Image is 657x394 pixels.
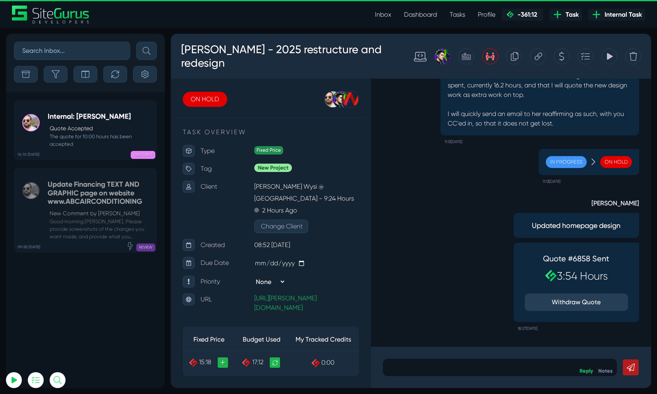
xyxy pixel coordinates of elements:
[12,58,56,73] a: ON HOLD
[359,15,375,31] div: Copy this Task URL
[83,186,137,199] button: Change Client
[549,9,582,21] a: Task
[256,15,280,31] div: Josh Carter
[30,223,83,235] p: Due Date
[407,15,423,31] div: Add to Task Drawer
[48,133,153,148] small: The quote for 10:00 hours has been accepted
[354,260,457,277] button: Withdraw Quote
[131,151,155,159] span: ONGOING
[454,15,470,31] div: Delete Task
[30,111,83,123] p: Type
[48,180,153,206] h5: Update Financing TEXT AND GRAPHIC page on website www.ABCAIRCONDITIONING
[48,218,153,241] small: Good morning [PERSON_NAME], Please provide screenshots of the changes you want made, and provide ...
[588,9,645,21] a: Internal Task
[83,261,146,278] a: [URL][PERSON_NAME][DOMAIN_NAME]
[431,15,446,31] div: View Tracking Items
[398,7,443,23] a: Dashboard
[117,317,188,341] td: 0:00
[81,283,190,297] div: Add Notes
[369,7,398,23] a: Inbox
[372,141,390,154] small: 11:13[DATE]
[443,7,471,23] a: Tasks
[30,242,83,254] p: Priority
[83,112,112,121] span: Fixed Price
[26,93,113,111] input: Email
[12,6,90,23] img: Sitegurus Logo
[12,295,65,317] th: Fixed Price
[343,162,468,174] strong: [PERSON_NAME]
[48,112,153,121] h5: Internal: [PERSON_NAME]
[274,102,292,114] small: 11:12[DATE]
[14,42,130,60] input: Search Inbox...
[47,324,57,334] a: +
[30,147,83,159] p: Client
[17,152,39,158] b: 16:10 [DATE]
[65,295,117,317] th: Budget Used
[26,140,113,157] button: Log In
[28,324,41,332] span: 15:18
[235,15,256,31] div: Standard
[335,15,351,31] div: Duplicate this Task
[350,186,461,197] span: Updated homepage design
[409,334,422,340] a: Reply
[14,168,157,253] a: 09:55 [DATE] Update Financing TEXT AND GRAPHIC page on website www.ABCAIRCONDITIONINGNew Comment ...
[429,122,461,134] div: On Hold
[10,6,223,39] h3: [PERSON_NAME] - 2025 restructure and redesign
[30,129,83,141] p: Tag
[354,220,457,230] h4: Quote #6858 Sent
[136,243,155,251] span: REVIEW
[50,124,153,133] p: Quote Accepted
[91,171,126,183] p: 2 Hours Ago
[30,205,83,217] p: Created
[81,324,93,332] span: 17:12
[83,147,188,171] p: [PERSON_NAME] Wysi @ [GEOGRAPHIC_DATA] - 9:24 Hours
[50,209,153,218] p: New Comment by [PERSON_NAME]
[471,7,502,23] a: Profile
[601,10,642,19] span: Internal Task
[12,94,188,103] p: TASK OVERVIEW
[14,100,157,160] a: 16:10 [DATE] Internal: [PERSON_NAME]Quote Accepted The quote for 10:00 hours has been accepted ON...
[562,10,579,19] span: Task
[375,122,416,134] div: In Progress
[83,205,188,217] p: 08:52 [DATE]
[117,295,188,317] th: My Tracked Credits
[83,130,121,138] span: New Project
[383,15,399,31] div: Create a Quote
[347,288,367,301] small: 18:27[DATE]
[17,244,40,250] b: 09:55 [DATE]
[30,260,83,272] p: URL
[514,11,537,18] span: -361:12
[354,236,457,249] h2: 3:54 Hours
[12,6,90,23] a: SiteGurus
[427,334,442,340] a: Notes
[126,242,134,250] div: Expedited
[502,9,543,21] a: -361:12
